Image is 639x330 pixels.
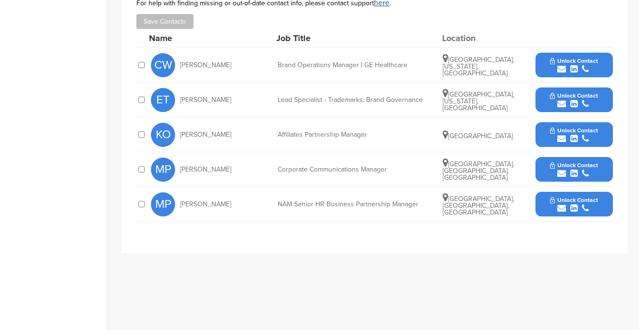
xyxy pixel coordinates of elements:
[180,201,231,208] span: [PERSON_NAME]
[550,127,598,134] span: Unlock Contact
[550,57,598,64] span: Unlock Contact
[550,162,598,169] span: Unlock Contact
[180,97,231,103] span: [PERSON_NAME]
[538,86,609,115] button: Unlock Contact
[538,120,609,149] button: Unlock Contact
[149,34,255,43] div: Name
[538,155,609,184] button: Unlock Contact
[180,166,231,173] span: [PERSON_NAME]
[538,190,609,219] button: Unlock Contact
[278,131,423,138] div: Affiliates Partnership Manager
[443,195,514,216] span: [GEOGRAPHIC_DATA], [GEOGRAPHIC_DATA], [GEOGRAPHIC_DATA]
[151,53,175,77] span: CW
[443,90,514,112] span: [GEOGRAPHIC_DATA], [US_STATE], [GEOGRAPHIC_DATA]
[276,34,421,43] div: Job Title
[136,14,193,29] button: Save Contacts
[550,197,598,203] span: Unlock Contact
[278,201,423,208] div: NAM Senior HR Business Partnership Manager
[278,166,423,173] div: Corporate Communications Manager
[443,160,514,182] span: [GEOGRAPHIC_DATA], [GEOGRAPHIC_DATA], [GEOGRAPHIC_DATA]
[443,56,514,77] span: [GEOGRAPHIC_DATA], [US_STATE], [GEOGRAPHIC_DATA]
[180,62,231,69] span: [PERSON_NAME]
[151,88,175,112] span: ET
[151,192,175,216] span: MP
[151,158,175,182] span: MP
[278,62,423,69] div: Brand Operations Manager I GE Healthcare
[278,97,423,103] div: Lead Specialist - Trademarks, Brand Governance
[550,92,598,99] span: Unlock Contact
[442,34,515,43] div: Location
[151,123,175,147] span: KO
[538,51,609,80] button: Unlock Contact
[180,131,231,138] span: [PERSON_NAME]
[443,132,513,140] span: [GEOGRAPHIC_DATA]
